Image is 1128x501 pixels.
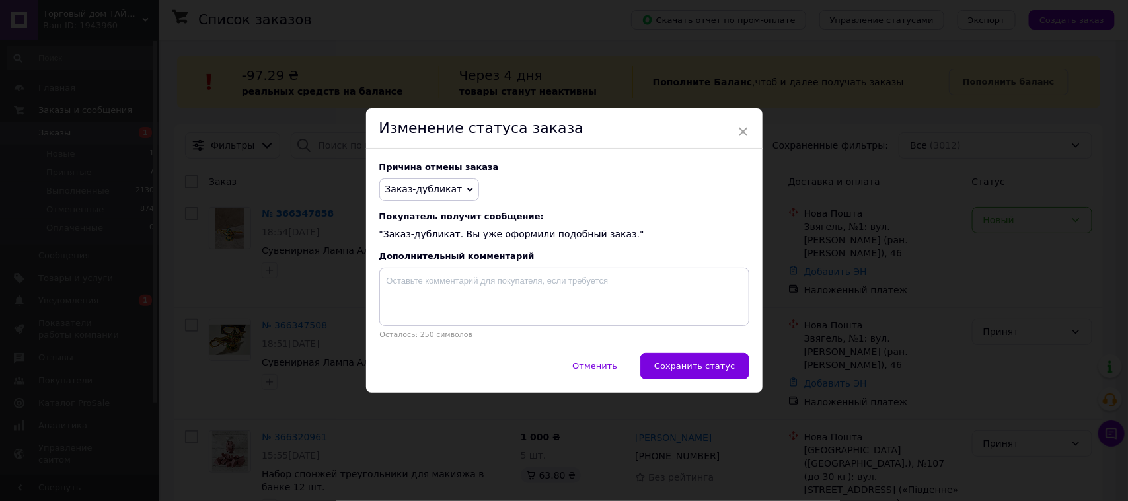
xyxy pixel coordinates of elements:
div: Дополнительный комментарий [379,251,749,261]
div: Изменение статуса заказа [366,108,763,149]
p: Осталось: 250 символов [379,330,749,339]
span: Отменить [572,361,617,371]
span: Сохранить статус [654,361,735,371]
span: Покупатель получит сообщение: [379,212,749,221]
div: Причина отмены заказа [379,162,749,172]
button: Сохранить статус [640,353,749,379]
span: × [737,120,749,143]
div: "Заказ-дубликат. Вы уже оформили подобный заказ." [379,212,749,241]
button: Отменить [558,353,631,379]
span: Заказ-дубликат [385,184,463,194]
